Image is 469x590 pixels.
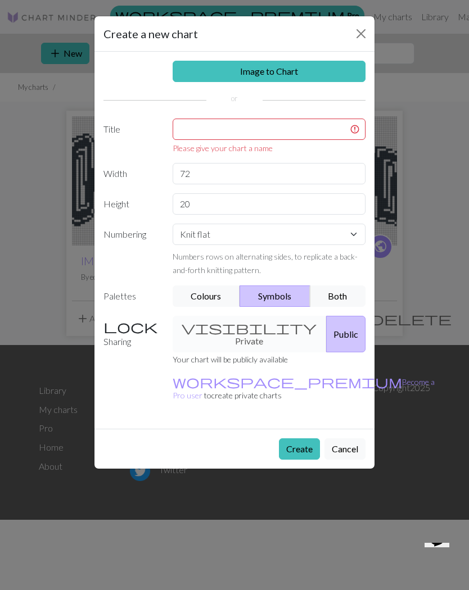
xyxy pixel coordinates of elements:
[97,224,166,276] label: Numbering
[97,193,166,215] label: Height
[173,377,435,400] small: to create private charts
[173,285,241,307] button: Colours
[97,119,166,154] label: Title
[420,543,458,579] iframe: chat widget
[326,316,366,352] button: Public
[97,285,166,307] label: Palettes
[173,61,366,82] a: Image to Chart
[310,285,366,307] button: Both
[173,355,288,364] small: Your chart will be publicly available
[103,25,198,42] h5: Create a new chart
[173,377,435,400] a: Become a Pro user
[240,285,310,307] button: Symbols
[97,316,166,352] label: Sharing
[97,163,166,184] label: Width
[173,142,366,154] div: Please give your chart a name
[352,25,370,43] button: Close
[324,438,366,460] button: Cancel
[279,438,320,460] button: Create
[173,374,402,389] span: workspace_premium
[173,252,358,275] small: Numbers rows on alternating sides, to replicate a back-and-forth knitting pattern.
